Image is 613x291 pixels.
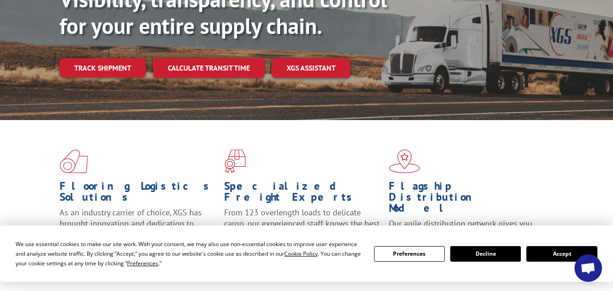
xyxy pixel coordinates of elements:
a: XGS ASSISTANT [272,58,350,78]
h1: Flagship Distribution Model [389,181,547,218]
button: Preferences [374,246,445,262]
span: As an industry carrier of choice, XGS has brought innovation and dedication to flooring logistics... [60,207,202,240]
button: Accept [526,246,597,262]
img: xgs-icon-focused-on-flooring-red [224,149,246,173]
span: Preferences [127,259,158,267]
div: We use essential cookies to make our site work. With your consent, we may also use non-essential ... [16,239,363,268]
div: Open chat [574,254,602,282]
h1: Specialized Freight Experts [224,181,382,207]
h1: Flooring Logistics Solutions [60,181,217,207]
a: Calculate transit time [153,58,265,78]
img: xgs-icon-flagship-distribution-model-red [389,149,420,173]
a: Track shipment [60,58,146,77]
img: xgs-icon-total-supply-chain-intelligence-red [60,149,88,173]
span: Cookie Policy [284,250,318,258]
button: Decline [450,246,521,262]
p: From 123 overlength loads to delicate cargo, our experienced staff knows the best way to move you... [224,207,382,248]
span: Our agile distribution network gives you nationwide inventory management on demand. [389,218,532,251]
